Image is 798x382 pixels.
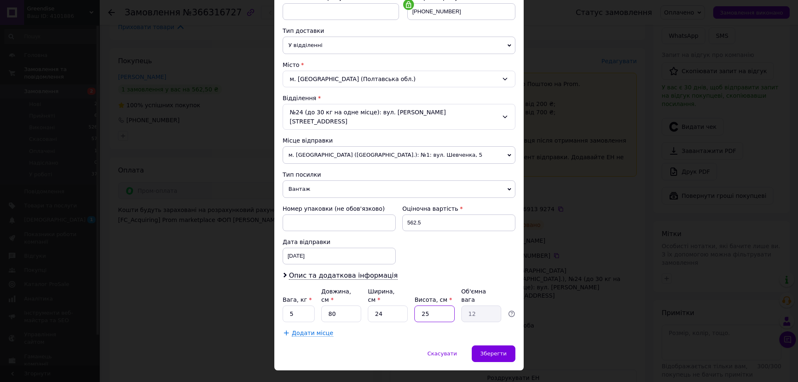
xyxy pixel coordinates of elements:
[283,180,515,198] span: Вантаж
[289,271,398,280] span: Опис та додаткова інформація
[368,288,394,303] label: Ширина, см
[283,71,515,87] div: м. [GEOGRAPHIC_DATA] (Полтавська обл.)
[283,171,321,178] span: Тип посилки
[283,27,324,34] span: Тип доставки
[461,287,501,304] div: Об'ємна вага
[283,137,333,144] span: Місце відправки
[283,238,396,246] div: Дата відправки
[283,205,396,213] div: Номер упаковки (не обов'язково)
[407,3,515,20] input: +380
[283,61,515,69] div: Місто
[414,296,452,303] label: Висота, см
[283,104,515,130] div: №24 (до 30 кг на одне місце): вул. [PERSON_NAME][STREET_ADDRESS]
[480,350,507,357] span: Зберегти
[283,37,515,54] span: У відділенні
[283,146,515,164] span: м. [GEOGRAPHIC_DATA] ([GEOGRAPHIC_DATA].): №1: вул. Шевченка, 5
[292,330,333,337] span: Додати місце
[402,205,515,213] div: Оціночна вартість
[283,296,312,303] label: Вага, кг
[427,350,457,357] span: Скасувати
[283,94,515,102] div: Відділення
[321,288,351,303] label: Довжина, см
